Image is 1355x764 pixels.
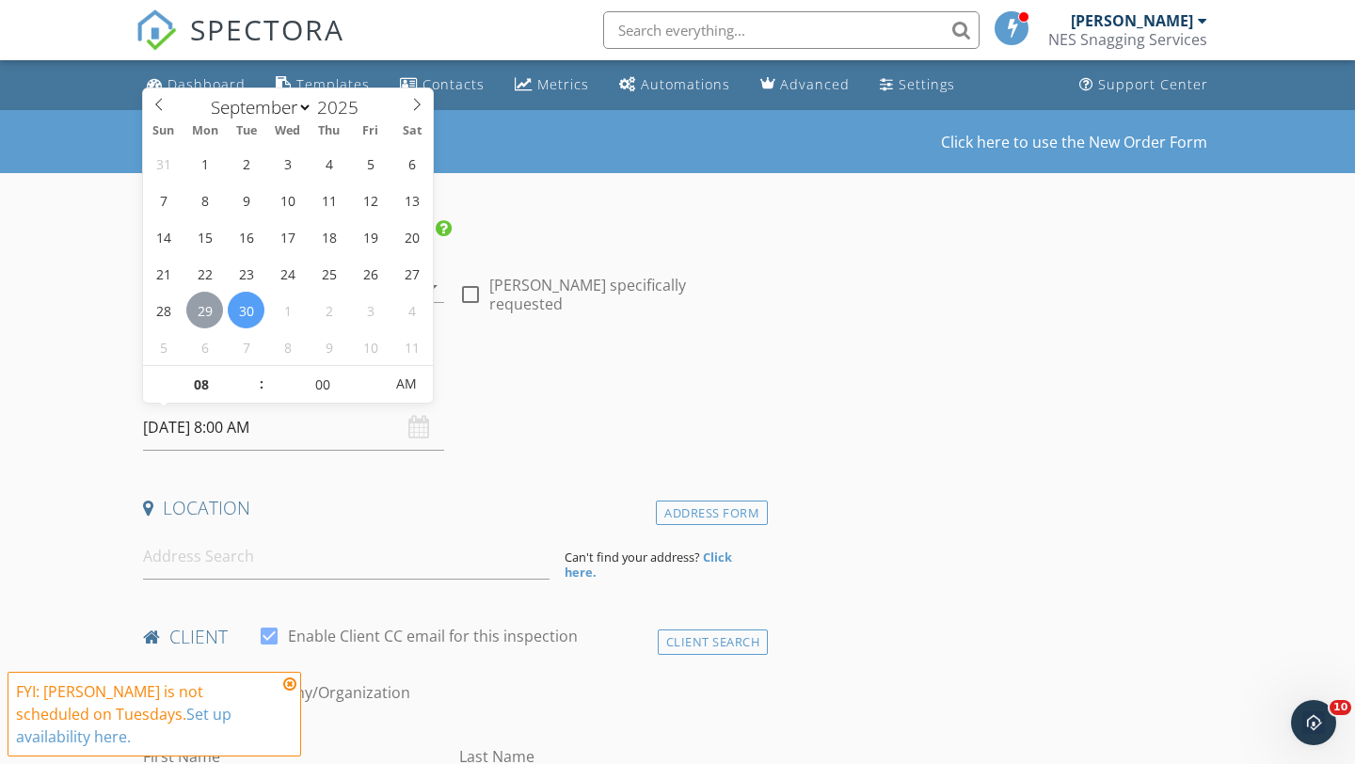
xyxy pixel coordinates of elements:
div: Templates [296,75,370,93]
a: Click here to use the New Order Form [941,135,1207,150]
a: Metrics [507,68,597,103]
span: Wed [267,125,309,137]
label: [PERSON_NAME] specifically requested [489,276,760,313]
span: October 4, 2025 [393,292,430,328]
div: Contacts [422,75,485,93]
span: September 30, 2025 [228,292,264,328]
div: FYI: [PERSON_NAME] is not scheduled on Tuesdays. [16,680,278,748]
span: September 3, 2025 [269,145,306,182]
input: Select date [143,405,444,451]
div: Address Form [656,501,768,526]
label: Enable Client CC email for this inspection [288,627,578,645]
span: Click to toggle [380,365,432,403]
span: October 11, 2025 [393,328,430,365]
span: Tue [226,125,267,137]
span: Mon [184,125,226,137]
span: September 13, 2025 [393,182,430,218]
img: The Best Home Inspection Software - Spectora [135,9,177,51]
span: Sat [391,125,433,137]
div: NES Snagging Services [1048,30,1207,49]
div: Settings [899,75,955,93]
span: October 7, 2025 [228,328,264,365]
span: September 21, 2025 [145,255,182,292]
span: October 5, 2025 [145,328,182,365]
div: [PERSON_NAME] [1071,11,1193,30]
span: September 27, 2025 [393,255,430,292]
span: September 20, 2025 [393,218,430,255]
span: September 12, 2025 [352,182,389,218]
span: September 11, 2025 [311,182,347,218]
span: September 26, 2025 [352,255,389,292]
a: Automations (Basic) [612,68,738,103]
span: September 15, 2025 [186,218,223,255]
span: September 19, 2025 [352,218,389,255]
a: SPECTORA [135,25,344,65]
iframe: Intercom live chat [1291,700,1336,745]
input: Year [312,95,375,119]
span: 10 [1330,700,1351,715]
div: Client Search [658,629,769,655]
input: Search everything... [603,11,980,49]
span: September 7, 2025 [145,182,182,218]
span: October 8, 2025 [269,328,306,365]
span: September 10, 2025 [269,182,306,218]
span: September 8, 2025 [186,182,223,218]
i: arrow_drop_down [422,276,444,298]
span: September 28, 2025 [145,292,182,328]
span: September 29, 2025 [186,292,223,328]
span: September 18, 2025 [311,218,347,255]
span: : [259,365,264,403]
input: Address Search [143,533,550,580]
span: September 25, 2025 [311,255,347,292]
span: Can't find your address? [565,549,700,565]
span: September 14, 2025 [145,218,182,255]
a: Advanced [753,68,857,103]
span: September 22, 2025 [186,255,223,292]
span: Fri [350,125,391,137]
a: Dashboard [139,68,253,103]
div: Advanced [780,75,850,93]
span: October 6, 2025 [186,328,223,365]
span: Thu [309,125,350,137]
h4: client [143,625,760,649]
span: September 9, 2025 [228,182,264,218]
span: October 3, 2025 [352,292,389,328]
h4: Location [143,496,760,520]
span: Sun [143,125,184,137]
h4: Date/Time [143,367,760,391]
span: October 9, 2025 [311,328,347,365]
span: September 16, 2025 [228,218,264,255]
a: Templates [268,68,377,103]
span: October 1, 2025 [269,292,306,328]
span: October 2, 2025 [311,292,347,328]
span: August 31, 2025 [145,145,182,182]
span: September 4, 2025 [311,145,347,182]
span: September 1, 2025 [186,145,223,182]
span: SPECTORA [190,9,344,49]
span: September 24, 2025 [269,255,306,292]
div: Dashboard [167,75,246,93]
span: September 5, 2025 [352,145,389,182]
span: October 10, 2025 [352,328,389,365]
div: Support Center [1098,75,1208,93]
span: September 23, 2025 [228,255,264,292]
a: Contacts [392,68,492,103]
span: September 17, 2025 [269,218,306,255]
strong: Click here. [565,549,732,581]
div: Metrics [537,75,589,93]
a: Support Center [1072,68,1216,103]
a: Settings [872,68,963,103]
div: Automations [641,75,730,93]
span: September 6, 2025 [393,145,430,182]
span: September 2, 2025 [228,145,264,182]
